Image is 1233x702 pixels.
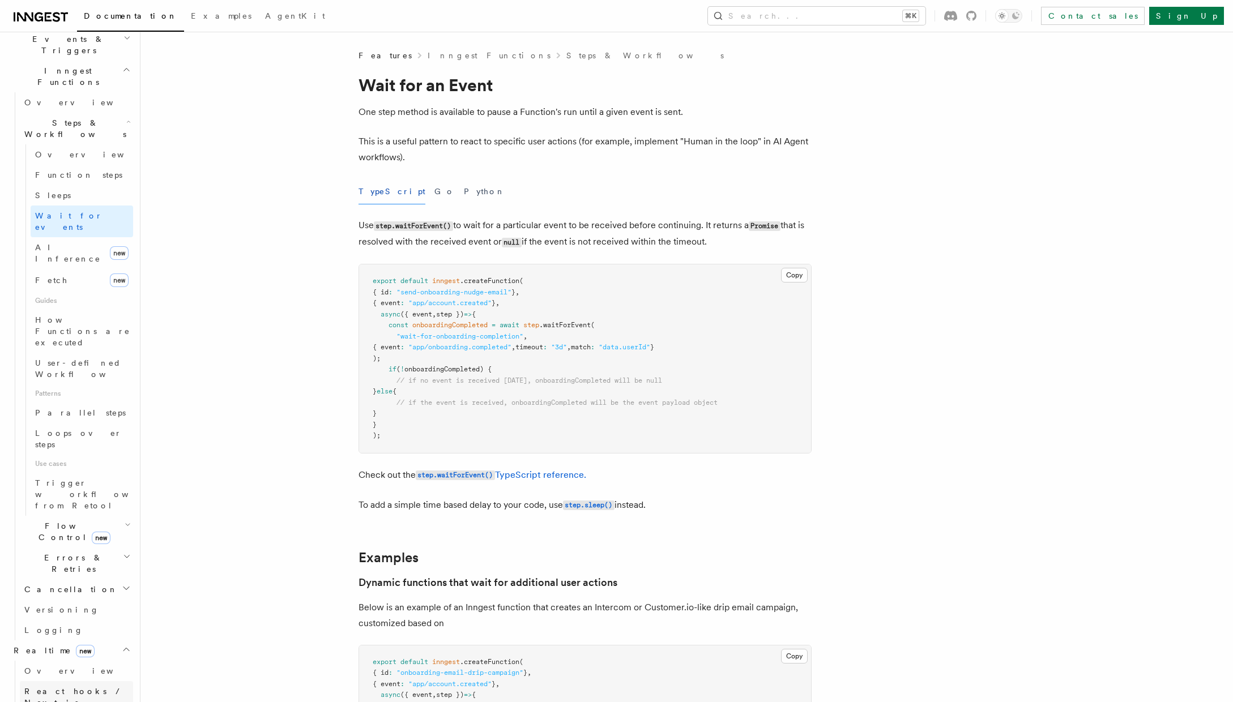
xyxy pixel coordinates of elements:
span: Events & Triggers [9,33,123,56]
span: => [464,691,472,699]
span: ( [519,658,523,666]
p: Use to wait for a particular event to be received before continuing. It returns a that is resolve... [359,217,812,250]
span: "wait-for-onboarding-completion" [396,332,523,340]
span: => [464,310,472,318]
span: ( [519,277,523,285]
span: { id [373,288,389,296]
span: AI Inference [35,243,101,263]
span: Inngest Functions [9,65,122,88]
a: User-defined Workflows [31,353,133,384]
span: Sleeps [35,191,71,200]
a: Versioning [20,600,133,620]
span: ( [396,365,400,373]
span: ); [373,354,381,362]
span: // if no event is received [DATE], onboardingCompleted will be null [396,376,662,384]
span: , [432,310,436,318]
button: Steps & Workflows [20,113,133,144]
a: Function steps [31,165,133,185]
span: "3d" [551,343,567,351]
span: new [110,246,129,260]
span: : [400,343,404,351]
a: Sign Up [1149,7,1224,25]
p: This is a useful pattern to react to specific user actions (for example, implement "Human in the ... [359,134,812,165]
span: , [527,669,531,677]
span: : [389,288,392,296]
span: .createFunction [460,658,519,666]
span: ( [591,321,595,329]
span: async [381,691,400,699]
span: "app/account.created" [408,680,492,688]
code: step.sleep() [563,500,615,510]
a: Overview [20,661,133,681]
a: AI Inferencenew [31,237,133,269]
a: Examples [359,550,419,566]
span: Flow Control [20,520,125,543]
span: { event [373,343,400,351]
button: Go [434,179,455,204]
span: onboardingCompleted) { [404,365,492,373]
span: } [373,387,377,395]
span: default [400,277,428,285]
span: new [76,645,95,657]
span: new [92,532,110,544]
button: Realtimenew [9,640,133,661]
span: } [373,421,377,429]
span: ({ event [400,310,432,318]
button: Inngest Functions [9,61,133,92]
span: Parallel steps [35,408,126,417]
p: To add a simple time based delay to your code, use instead. [359,497,812,513]
span: } [511,288,515,296]
span: } [492,680,496,688]
span: ({ event [400,691,432,699]
span: Logging [24,626,83,635]
span: Cancellation [20,584,118,595]
button: Search...⌘K [708,7,925,25]
span: default [400,658,428,666]
span: , [511,343,515,351]
span: Versioning [24,605,99,614]
span: Features [359,50,412,61]
span: { event [373,299,400,307]
span: { id [373,669,389,677]
span: Patterns [31,384,133,403]
code: Promise [749,221,780,231]
a: Inngest Functions [428,50,551,61]
span: step [523,321,539,329]
span: { [472,310,476,318]
span: User-defined Workflows [35,358,137,379]
span: AgentKit [265,11,325,20]
span: async [381,310,400,318]
span: : [400,680,404,688]
a: Logging [20,620,133,640]
span: , [496,680,500,688]
button: Copy [781,649,808,664]
button: Flow Controlnew [20,516,133,547]
a: Sleeps [31,185,133,206]
code: step.waitForEvent() [416,470,495,480]
span: { event [373,680,400,688]
a: Overview [20,92,133,113]
span: Documentation [84,11,177,20]
button: Errors & Retries [20,547,133,579]
code: null [502,238,522,247]
span: timeout [515,343,543,351]
a: How Functions are executed [31,310,133,353]
div: Steps & Workflows [20,144,133,516]
span: "onboarding-email-drip-campaign" [396,669,523,677]
span: { [472,691,476,699]
code: step.waitForEvent() [374,221,453,231]
span: ! [400,365,404,373]
span: How Functions are executed [35,315,130,347]
span: Trigger workflows from Retool [35,478,160,510]
p: Check out the [359,467,812,483]
span: match [571,343,591,351]
span: onboardingCompleted [412,321,488,329]
span: Overview [35,150,152,159]
button: TypeScript [359,179,425,204]
span: Overview [24,98,141,107]
span: Guides [31,292,133,310]
span: Function steps [35,170,122,179]
button: Events & Triggers [9,29,133,61]
a: Steps & Workflows [566,50,724,61]
a: Dynamic functions that wait for additional user actions [359,575,617,590]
